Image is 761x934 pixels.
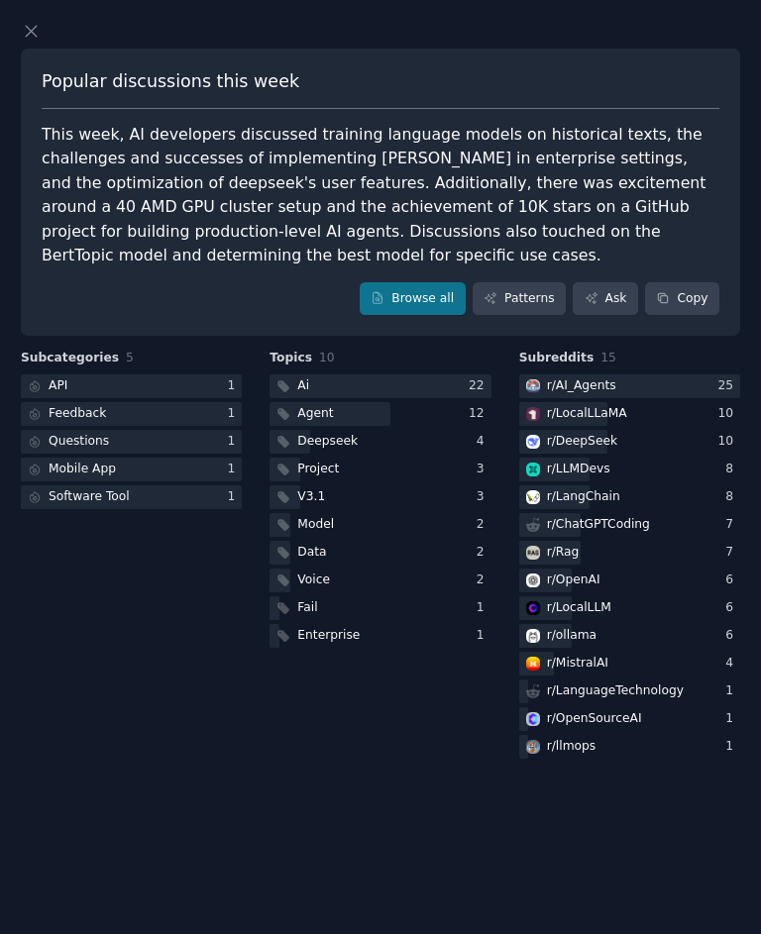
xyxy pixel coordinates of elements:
[297,544,326,562] div: Data
[717,377,740,395] div: 25
[270,513,490,538] a: Model2
[270,374,490,399] a: Ai22
[519,735,740,760] a: llmopsr/llmops1
[477,571,491,589] div: 2
[547,682,684,700] div: r/ LanguageTechnology
[526,573,540,587] img: OpenAI
[725,627,740,645] div: 6
[519,513,740,538] a: r/ChatGPTCoding7
[270,596,490,621] a: Fail1
[526,490,540,504] img: LangChain
[519,652,740,676] a: MistralAIr/MistralAI4
[725,738,740,756] div: 1
[717,433,740,451] div: 10
[270,569,490,593] a: Voice2
[547,461,610,478] div: r/ LLMDevs
[526,601,540,615] img: LocalLLM
[519,485,740,510] a: LangChainr/LangChain8
[360,282,466,316] a: Browse all
[270,402,490,427] a: Agent12
[519,596,740,621] a: LocalLLMr/LocalLLM6
[49,461,116,478] div: Mobile App
[297,488,325,506] div: V3.1
[49,405,106,423] div: Feedback
[297,627,360,645] div: Enterprise
[547,405,627,423] div: r/ LocalLLaMA
[477,599,491,617] div: 1
[725,461,740,478] div: 8
[725,599,740,617] div: 6
[519,430,740,455] a: DeepSeekr/DeepSeek10
[270,458,490,482] a: Project3
[228,488,243,506] div: 1
[21,458,242,482] a: Mobile App1
[725,655,740,673] div: 4
[228,377,243,395] div: 1
[600,351,616,364] span: 15
[725,571,740,589] div: 6
[21,350,119,367] span: Subcategories
[319,351,335,364] span: 10
[547,433,617,451] div: r/ DeepSeek
[477,516,491,534] div: 2
[547,488,620,506] div: r/ LangChain
[547,571,600,589] div: r/ OpenAI
[270,430,490,455] a: Deepseek4
[477,433,491,451] div: 4
[21,402,242,427] a: Feedback1
[270,350,312,367] span: Topics
[469,405,491,423] div: 12
[477,461,491,478] div: 3
[519,458,740,482] a: LLMDevsr/LLMDevs8
[526,629,540,643] img: ollama
[526,463,540,476] img: LLMDevs
[519,679,740,704] a: r/LanguageTechnology1
[725,544,740,562] div: 7
[228,405,243,423] div: 1
[49,377,67,395] div: API
[725,682,740,700] div: 1
[725,516,740,534] div: 7
[21,430,242,455] a: Questions1
[126,351,134,364] span: 5
[49,433,109,451] div: Questions
[473,282,566,316] a: Patterns
[297,571,330,589] div: Voice
[526,435,540,449] img: DeepSeek
[42,69,299,94] span: Popular discussions this week
[469,377,491,395] div: 22
[547,599,611,617] div: r/ LocalLLM
[526,740,540,754] img: llmops
[519,569,740,593] a: OpenAIr/OpenAI6
[547,655,608,673] div: r/ MistralAI
[526,657,540,671] img: MistralAI
[297,433,358,451] div: Deepseek
[645,282,719,316] button: Copy
[21,485,242,510] a: Software Tool1
[519,374,740,399] a: AI_Agentsr/AI_Agents25
[297,461,339,478] div: Project
[477,544,491,562] div: 2
[42,123,719,268] div: This week, AI developers discussed training language models on historical texts, the challenges a...
[547,544,580,562] div: r/ Rag
[477,488,491,506] div: 3
[725,710,740,728] div: 1
[526,546,540,560] img: Rag
[526,712,540,726] img: OpenSourceAI
[519,541,740,566] a: Ragr/Rag7
[573,282,638,316] a: Ask
[519,624,740,649] a: ollamar/ollama6
[270,485,490,510] a: V3.13
[477,627,491,645] div: 1
[717,405,740,423] div: 10
[526,407,540,421] img: LocalLLaMA
[519,707,740,732] a: OpenSourceAIr/OpenSourceAI1
[547,377,616,395] div: r/ AI_Agents
[228,433,243,451] div: 1
[547,516,650,534] div: r/ ChatGPTCoding
[519,402,740,427] a: LocalLLaMAr/LocalLLaMA10
[526,379,540,393] img: AI_Agents
[297,599,317,617] div: Fail
[547,738,597,756] div: r/ llmops
[49,488,130,506] div: Software Tool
